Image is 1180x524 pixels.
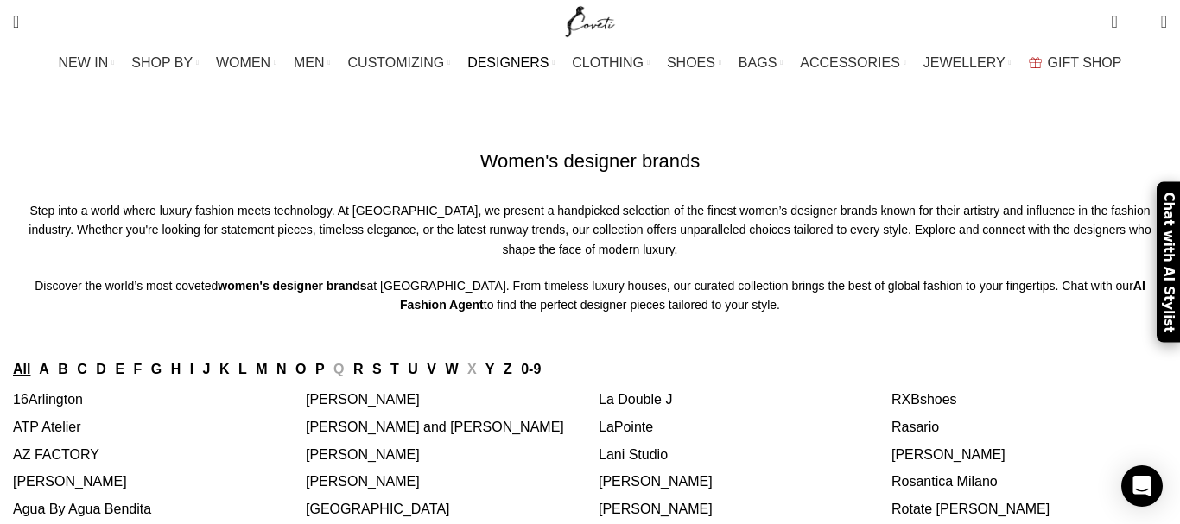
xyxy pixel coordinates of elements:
[467,54,549,71] span: DESIGNERS
[190,362,193,376] a: I
[1131,4,1148,39] div: My Wishlist
[96,362,106,376] a: D
[333,362,344,376] span: Q
[59,54,109,71] span: NEW IN
[348,46,451,80] a: CUSTOMIZING
[238,362,247,376] a: L
[599,392,672,407] a: La Double J
[216,46,276,80] a: WOMEN
[891,474,998,489] a: Rosantica Milano
[480,148,700,175] h1: Women's designer brands
[315,362,325,376] a: P
[800,46,906,80] a: ACCESSORIES
[13,420,81,434] a: ATP Atelier
[1029,46,1122,80] a: GIFT SHOP
[390,362,399,376] a: T
[276,362,287,376] a: N
[891,447,1006,462] a: [PERSON_NAME]
[572,46,650,80] a: CLOTHING
[521,362,541,376] a: 0-9
[13,502,151,516] a: Agua By Agua Bendita
[171,362,181,376] a: H
[218,279,366,293] strong: women's designer brands
[599,420,653,434] a: LaPointe
[306,447,420,462] a: [PERSON_NAME]
[77,362,87,376] a: C
[667,54,715,71] span: SHOES
[13,276,1167,315] p: Discover the world’s most coveted at [GEOGRAPHIC_DATA]. From timeless luxury houses, our curated ...
[923,46,1012,80] a: JEWELLERY
[1029,57,1042,68] img: GiftBag
[427,362,436,376] a: V
[306,474,420,489] a: [PERSON_NAME]
[561,13,619,28] a: Site logo
[4,4,28,39] a: Search
[353,362,364,376] a: R
[667,46,721,80] a: SHOES
[295,362,306,376] a: O
[467,362,477,376] span: X
[1113,9,1126,22] span: 0
[504,362,512,376] a: Z
[467,46,555,80] a: DESIGNERS
[13,447,99,462] a: AZ FACTORY
[4,46,1176,80] div: Main navigation
[1048,54,1122,71] span: GIFT SHOP
[485,362,495,376] a: Y
[151,362,162,376] a: G
[891,502,1050,516] a: Rotate [PERSON_NAME]
[348,54,445,71] span: CUSTOMIZING
[1134,17,1147,30] span: 0
[256,362,267,376] a: M
[131,54,193,71] span: SHOP BY
[1102,4,1126,39] a: 0
[219,362,230,376] a: K
[739,46,783,80] a: BAGS
[572,54,644,71] span: CLOTHING
[599,474,713,489] a: [PERSON_NAME]
[891,420,939,434] a: Rasario
[372,362,382,376] a: S
[599,502,713,516] a: [PERSON_NAME]
[306,392,420,407] a: [PERSON_NAME]
[13,474,127,489] a: [PERSON_NAME]
[739,54,777,71] span: BAGS
[13,392,83,407] a: 16Arlington
[294,46,330,80] a: MEN
[39,362,49,376] a: A
[408,362,418,376] a: U
[294,54,325,71] span: MEN
[131,46,199,80] a: SHOP BY
[13,362,30,376] a: All
[306,502,450,516] a: [GEOGRAPHIC_DATA]
[134,362,143,376] a: F
[923,54,1006,71] span: JEWELLERY
[800,54,900,71] span: ACCESSORIES
[1121,465,1163,507] div: Open Intercom Messenger
[115,362,124,376] a: E
[306,420,564,434] a: [PERSON_NAME] and [PERSON_NAME]
[203,362,211,376] a: J
[59,46,115,80] a: NEW IN
[599,447,668,462] a: Lani Studio
[13,201,1167,259] p: Step into a world where luxury fashion meets technology. At [GEOGRAPHIC_DATA], we present a handp...
[891,392,957,407] a: RXBshoes
[216,54,270,71] span: WOMEN
[445,362,458,376] a: W
[58,362,68,376] a: B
